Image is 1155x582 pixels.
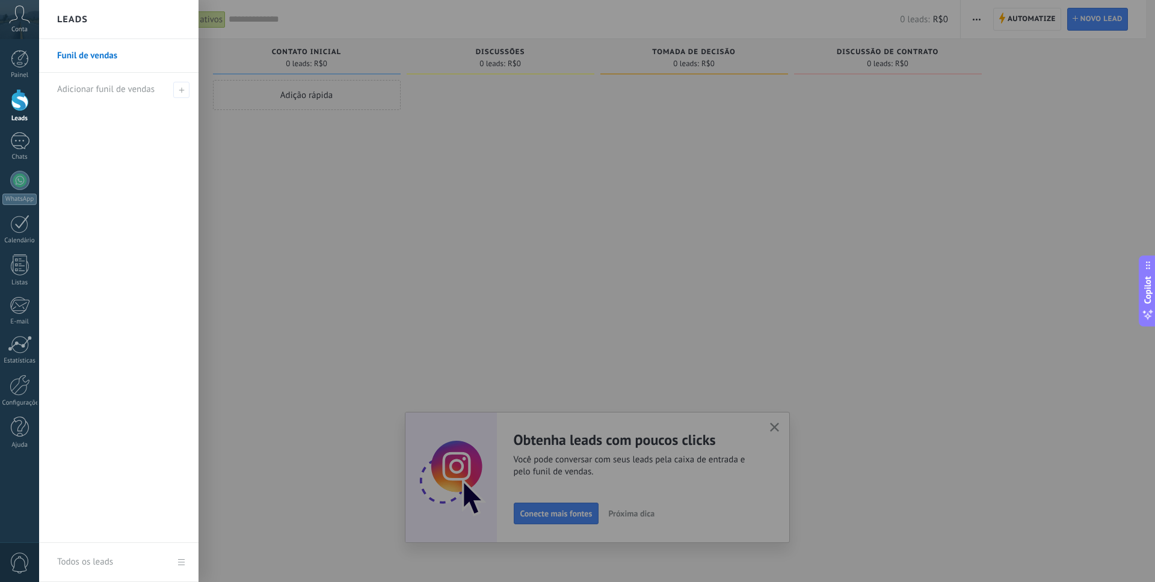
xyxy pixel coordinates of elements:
[2,72,37,79] div: Painel
[173,82,189,98] span: Adicionar funil de vendas
[57,39,186,73] a: Funil de vendas
[2,279,37,287] div: Listas
[11,26,28,34] span: Conta
[2,237,37,245] div: Calendário
[2,153,37,161] div: Chats
[2,399,37,407] div: Configurações
[57,545,113,579] div: Todos os leads
[2,357,37,365] div: Estatísticas
[57,84,155,95] span: Adicionar funil de vendas
[2,441,37,449] div: Ajuda
[39,543,199,582] a: Todos os leads
[2,318,37,326] div: E-mail
[57,1,88,38] h2: Leads
[1142,277,1154,304] span: Copilot
[2,194,37,205] div: WhatsApp
[2,115,37,123] div: Leads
